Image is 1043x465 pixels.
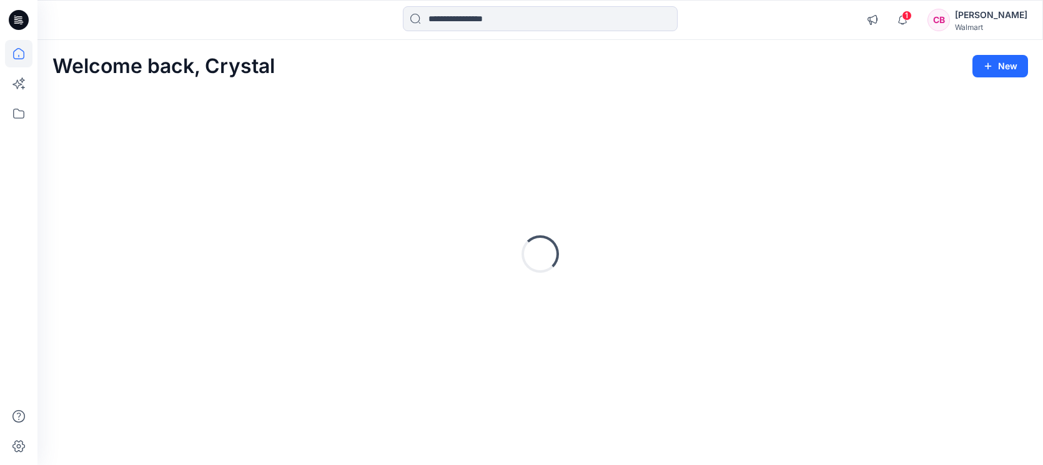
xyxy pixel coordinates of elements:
[927,9,950,31] div: CB
[955,7,1027,22] div: [PERSON_NAME]
[52,55,275,78] h2: Welcome back, Crystal
[955,22,1027,32] div: Walmart
[972,55,1028,77] button: New
[902,11,912,21] span: 1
